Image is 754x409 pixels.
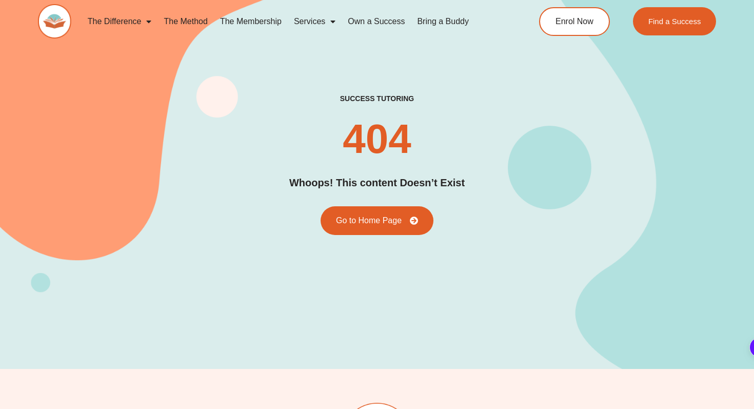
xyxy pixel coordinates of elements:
[633,7,717,35] a: Find a Success
[555,17,593,26] span: Enrol Now
[157,10,213,33] a: The Method
[703,360,754,409] iframe: Chat Widget
[340,94,414,103] h2: success tutoring
[342,10,411,33] a: Own a Success
[214,10,288,33] a: The Membership
[539,7,610,36] a: Enrol Now
[343,119,411,160] h2: 404
[288,10,342,33] a: Services
[82,10,501,33] nav: Menu
[82,10,158,33] a: The Difference
[336,217,402,225] span: Go to Home Page
[321,206,433,235] a: Go to Home Page
[289,175,465,191] h2: Whoops! This content Doesn’t Exist
[411,10,475,33] a: Bring a Buddy
[648,17,701,25] span: Find a Success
